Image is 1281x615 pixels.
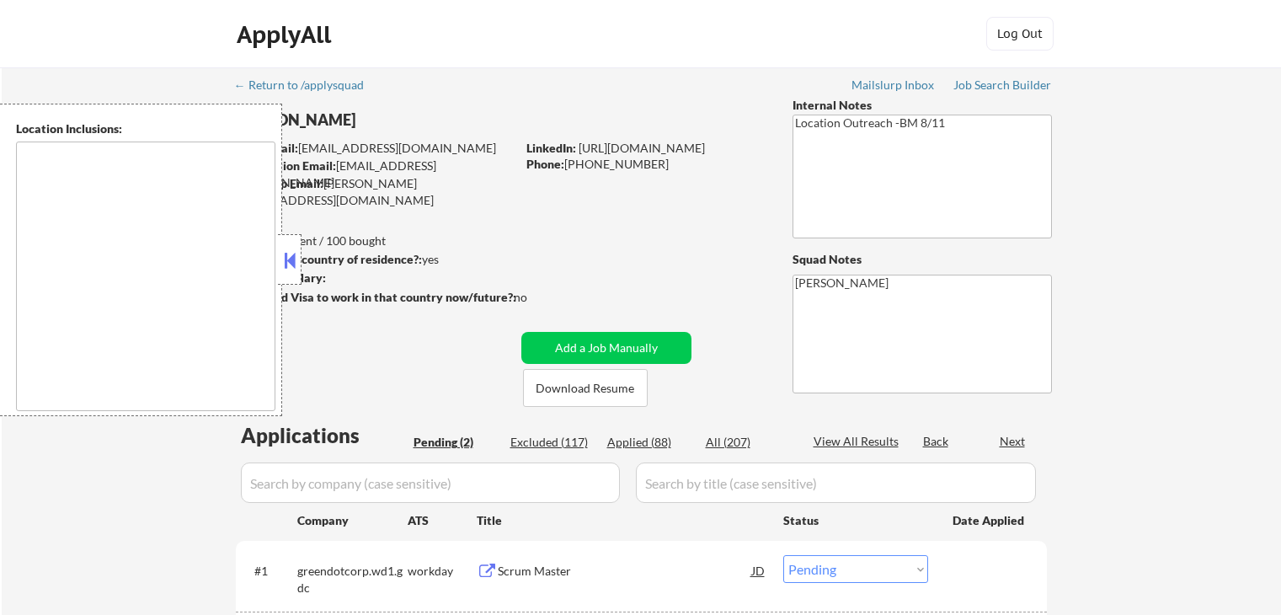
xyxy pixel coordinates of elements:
[477,512,767,529] div: Title
[235,233,515,249] div: 88 sent / 100 bought
[953,79,1052,91] div: Job Search Builder
[241,425,408,446] div: Applications
[16,120,275,137] div: Location Inclusions:
[526,141,576,155] strong: LinkedIn:
[498,563,752,580] div: Scrum Master
[514,289,562,306] div: no
[510,434,595,451] div: Excluded (117)
[254,563,284,580] div: #1
[607,434,691,451] div: Applied (88)
[297,512,408,529] div: Company
[706,434,790,451] div: All (207)
[234,79,380,91] div: ← Return to /applysquad
[1000,433,1027,450] div: Next
[636,463,1036,503] input: Search by title (case sensitive)
[579,141,705,155] a: [URL][DOMAIN_NAME]
[783,505,928,535] div: Status
[851,79,936,91] div: Mailslurp Inbox
[986,17,1054,51] button: Log Out
[236,175,515,208] div: [PERSON_NAME][EMAIL_ADDRESS][DOMAIN_NAME]
[793,251,1052,268] div: Squad Notes
[523,369,648,407] button: Download Resume
[297,563,408,596] div: greendotcorp.wd1.gdc
[408,563,477,580] div: workday
[235,252,422,266] strong: Can work in country of residence?:
[414,434,498,451] div: Pending (2)
[923,433,950,450] div: Back
[408,512,477,529] div: ATS
[236,110,582,131] div: [PERSON_NAME]
[237,20,336,49] div: ApplyAll
[851,78,936,95] a: Mailslurp Inbox
[237,158,515,190] div: [EMAIL_ADDRESS][DOMAIN_NAME]
[953,512,1027,529] div: Date Applied
[236,290,516,304] strong: Will need Visa to work in that country now/future?:
[526,157,564,171] strong: Phone:
[793,97,1052,114] div: Internal Notes
[234,78,380,95] a: ← Return to /applysquad
[750,555,767,586] div: JD
[237,140,515,157] div: [EMAIL_ADDRESS][DOMAIN_NAME]
[814,433,904,450] div: View All Results
[521,332,691,364] button: Add a Job Manually
[241,463,620,503] input: Search by company (case sensitive)
[235,251,510,268] div: yes
[526,156,765,173] div: [PHONE_NUMBER]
